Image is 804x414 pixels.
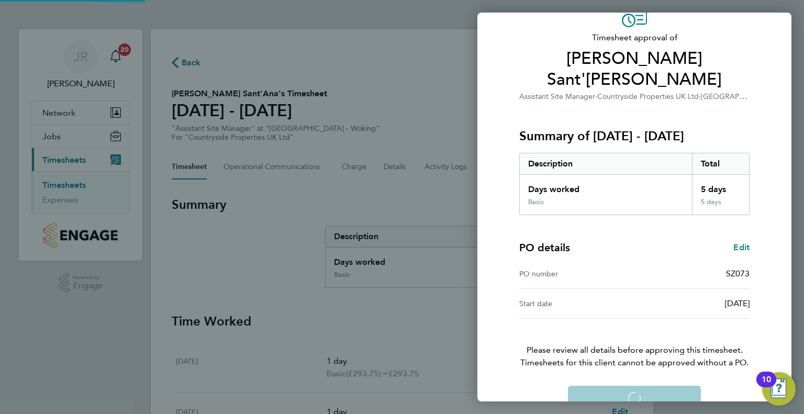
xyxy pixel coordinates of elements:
[692,153,750,174] div: Total
[519,267,634,280] div: PO number
[519,92,595,101] span: Assistant Site Manager
[519,31,750,44] span: Timesheet approval of
[595,92,597,101] span: ·
[519,297,634,310] div: Start date
[520,175,692,198] div: Days worked
[519,240,570,255] h4: PO details
[507,319,762,369] p: Please review all details before approving this timesheet.
[733,241,750,254] a: Edit
[762,372,796,406] button: Open Resource Center, 10 new notifications
[634,297,750,310] div: [DATE]
[692,175,750,198] div: 5 days
[507,356,762,369] span: Timesheets for this client cannot be approved without a PO.
[528,198,544,206] div: Basic
[520,153,692,174] div: Description
[762,379,771,393] div: 10
[597,92,699,101] span: Countryside Properties UK Ltd
[692,198,750,215] div: 5 days
[733,242,750,252] span: Edit
[726,268,750,278] span: SZ073
[519,128,750,144] h3: Summary of [DATE] - [DATE]
[699,92,701,101] span: ·
[519,153,750,215] div: Summary of 22 - 28 Sep 2025
[519,48,750,90] span: [PERSON_NAME] Sant'[PERSON_NAME]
